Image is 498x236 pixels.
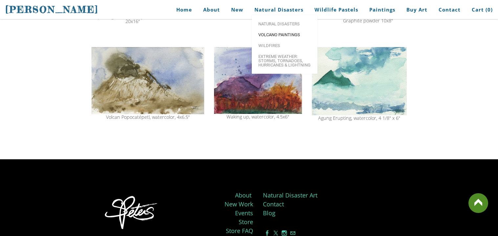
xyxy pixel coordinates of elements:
div: Volcano of fire (Volcán de Colima). Graphite powder 10x8" [329,14,407,23]
a: Cart (0) [467,2,493,17]
span: Natural Disasters [258,22,311,26]
a: Natural Disasters [252,18,317,29]
img: Stephanie Peters Artist [101,194,162,233]
a: New [226,2,248,17]
span: Volcano paintings [258,33,311,37]
a: Paintings [364,2,400,17]
a: Wildlife Pastels [310,2,363,17]
a: Natural Disasters [249,2,308,17]
a: Wildfires [252,40,317,51]
div: Exploding Volcano. Acrylic on canvas. 20x16" [92,14,174,24]
img: volcan popocatepeti [92,47,204,114]
img: agung volcano painting [214,47,302,114]
a: New Work [225,200,253,208]
img: Agung Erupting [312,47,407,115]
span: 0 [487,6,491,13]
div: Volcan Popocatépetl, watercolor, 4x6.5" [92,115,204,119]
span: [PERSON_NAME] [5,4,98,15]
span: Extreme Weather: Storms, Tornadoes, Hurricanes & Lightning [258,54,311,67]
div: Agung Erupting, watercolor, 4 1/8" x 6" [312,116,407,120]
a: Buy Art [401,2,432,17]
a: Contact [263,200,284,208]
a: [PERSON_NAME] [5,3,98,16]
a: Home [166,2,197,17]
a: Store FAQ [226,227,253,235]
a: Natural Disaster Art [263,191,317,199]
a: Events [235,209,253,217]
span: Wildfires [258,43,311,48]
a: Store [239,218,253,226]
a: About [198,2,225,17]
div: Waking up, watercolor, 4.5x6" [214,115,302,119]
a: About [235,191,251,199]
a: Volcano paintings [252,29,317,40]
a: Extreme Weather: Storms, Tornadoes, Hurricanes & Lightning [252,51,317,70]
a: Contact [434,2,466,17]
a: Blog [263,209,275,217]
